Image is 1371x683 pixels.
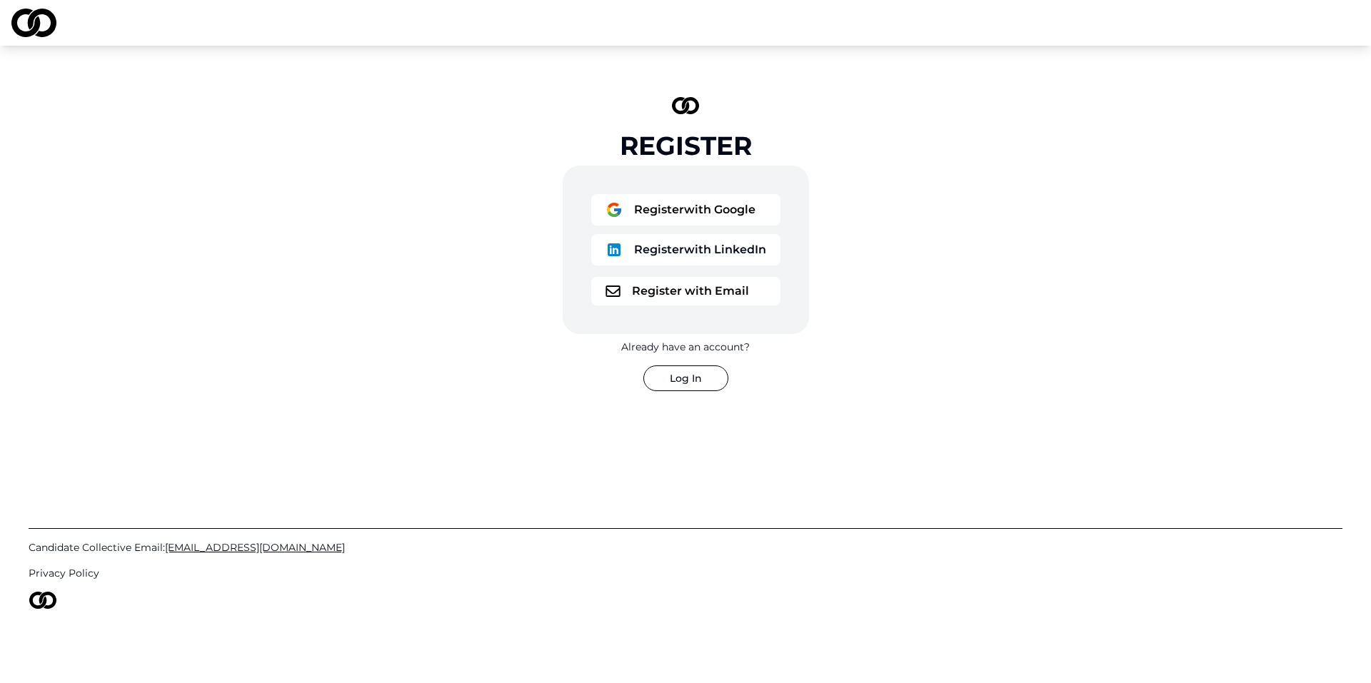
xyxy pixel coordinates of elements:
[591,277,780,305] button: logoRegister with Email
[606,285,621,297] img: logo
[165,541,345,554] span: [EMAIL_ADDRESS][DOMAIN_NAME]
[672,97,699,114] img: logo
[606,241,623,258] img: logo
[29,592,57,609] img: logo
[591,194,780,226] button: logoRegisterwith Google
[29,540,1342,555] a: Candidate Collective Email:[EMAIL_ADDRESS][DOMAIN_NAME]
[29,566,1342,580] a: Privacy Policy
[643,365,728,391] button: Log In
[606,201,623,218] img: logo
[620,131,752,160] div: Register
[11,9,56,37] img: logo
[621,340,750,354] div: Already have an account?
[591,234,780,265] button: logoRegisterwith LinkedIn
